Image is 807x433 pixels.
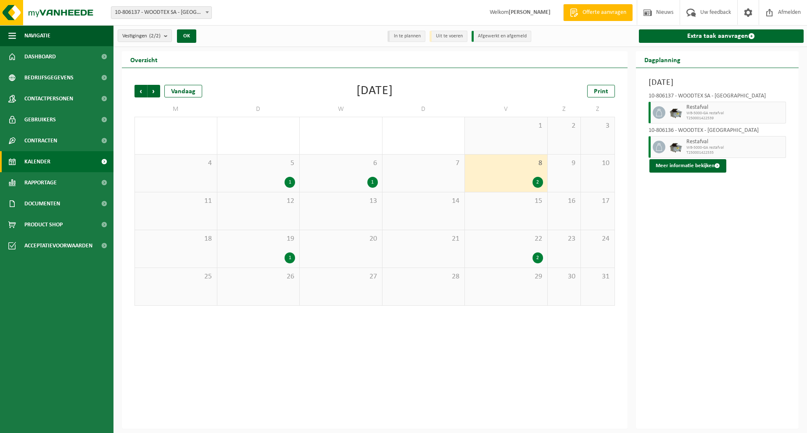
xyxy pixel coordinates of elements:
[686,139,784,145] span: Restafval
[552,234,577,244] span: 23
[585,272,610,281] span: 31
[639,29,804,43] a: Extra taak aanvragen
[367,177,378,188] div: 1
[122,51,166,68] h2: Overzicht
[222,197,295,206] span: 12
[552,197,577,206] span: 16
[139,272,213,281] span: 25
[649,159,726,173] button: Meer informatie bekijken
[686,104,784,111] span: Restafval
[430,31,467,42] li: Uit te voeren
[285,177,295,188] div: 1
[465,102,548,117] td: V
[686,116,784,121] span: T250001422539
[304,272,378,281] span: 27
[387,234,461,244] span: 21
[387,272,461,281] span: 28
[585,159,610,168] span: 10
[24,130,57,151] span: Contracten
[285,252,295,263] div: 1
[356,85,393,97] div: [DATE]
[469,234,543,244] span: 22
[686,111,784,116] span: WB-5000-GA restafval
[469,197,543,206] span: 15
[139,159,213,168] span: 4
[636,51,689,68] h2: Dagplanning
[24,193,60,214] span: Documenten
[139,234,213,244] span: 18
[24,109,56,130] span: Gebruikers
[24,172,57,193] span: Rapportage
[24,46,56,67] span: Dashboard
[469,159,543,168] span: 8
[533,252,543,263] div: 2
[585,234,610,244] span: 24
[649,128,786,136] div: 10-806136 - WOODTEX - [GEOGRAPHIC_DATA]
[24,25,50,46] span: Navigatie
[164,85,202,97] div: Vandaag
[24,214,63,235] span: Product Shop
[134,102,217,117] td: M
[122,30,161,42] span: Vestigingen
[552,272,577,281] span: 30
[581,102,614,117] td: Z
[222,234,295,244] span: 19
[222,159,295,168] span: 5
[24,151,50,172] span: Kalender
[387,197,461,206] span: 14
[388,31,425,42] li: In te plannen
[149,33,161,39] count: (2/2)
[304,197,378,206] span: 13
[469,272,543,281] span: 29
[134,85,147,97] span: Vorige
[580,8,628,17] span: Offerte aanvragen
[139,197,213,206] span: 11
[686,145,784,150] span: WB-5000-GA restafval
[111,6,212,19] span: 10-806137 - WOODTEX SA - WILRIJK
[24,235,92,256] span: Acceptatievoorwaarden
[304,159,378,168] span: 6
[509,9,551,16] strong: [PERSON_NAME]
[585,197,610,206] span: 17
[24,88,73,109] span: Contactpersonen
[469,121,543,131] span: 1
[222,272,295,281] span: 26
[111,7,211,18] span: 10-806137 - WOODTEX SA - WILRIJK
[300,102,382,117] td: W
[148,85,160,97] span: Volgende
[649,93,786,102] div: 10-806137 - WOODTEX SA - [GEOGRAPHIC_DATA]
[472,31,531,42] li: Afgewerkt en afgemeld
[177,29,196,43] button: OK
[552,121,577,131] span: 2
[118,29,172,42] button: Vestigingen(2/2)
[563,4,633,21] a: Offerte aanvragen
[217,102,300,117] td: D
[382,102,465,117] td: D
[533,177,543,188] div: 2
[587,85,615,97] a: Print
[548,102,581,117] td: Z
[670,141,682,153] img: WB-5000-GAL-GY-01
[24,67,74,88] span: Bedrijfsgegevens
[686,150,784,155] span: T250001422535
[649,76,786,89] h3: [DATE]
[670,106,682,119] img: WB-5000-GAL-GY-01
[387,159,461,168] span: 7
[585,121,610,131] span: 3
[594,88,608,95] span: Print
[304,234,378,244] span: 20
[552,159,577,168] span: 9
